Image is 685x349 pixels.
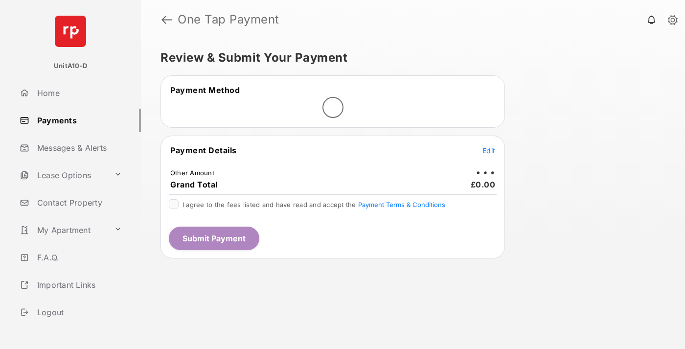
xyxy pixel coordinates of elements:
[482,145,495,155] button: Edit
[54,61,87,71] p: UnitA10-D
[170,85,240,95] span: Payment Method
[16,246,141,269] a: F.A.Q.
[170,145,237,155] span: Payment Details
[16,136,141,160] a: Messages & Alerts
[482,146,495,155] span: Edit
[160,52,658,64] h5: Review & Submit Your Payment
[178,14,279,25] strong: One Tap Payment
[16,109,141,132] a: Payments
[358,201,445,209] button: I agree to the fees listed and have read and accept the
[16,191,141,214] a: Contact Property
[16,273,126,297] a: Important Links
[471,180,496,189] span: £0.00
[170,180,218,189] span: Grand Total
[16,218,110,242] a: My Apartment
[169,227,259,250] button: Submit Payment
[170,168,215,177] td: Other Amount
[16,301,141,324] a: Logout
[183,201,445,209] span: I agree to the fees listed and have read and accept the
[16,81,141,105] a: Home
[55,16,86,47] img: svg+xml;base64,PHN2ZyB4bWxucz0iaHR0cDovL3d3dy53My5vcmcvMjAwMC9zdmciIHdpZHRoPSI2NCIgaGVpZ2h0PSI2NC...
[16,163,110,187] a: Lease Options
